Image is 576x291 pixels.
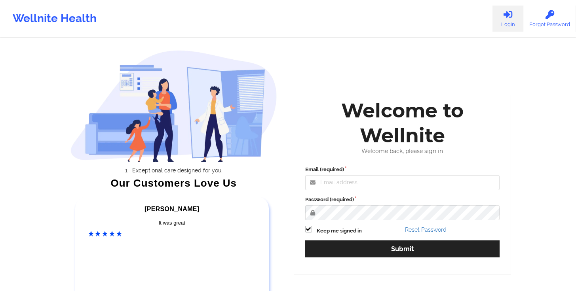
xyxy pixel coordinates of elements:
[144,206,199,212] span: [PERSON_NAME]
[305,166,500,174] label: Email (required)
[405,227,447,233] a: Reset Password
[305,196,500,204] label: Password (required)
[523,6,576,32] a: Forgot Password
[300,98,506,148] div: Welcome to Wellnite
[305,175,500,190] input: Email address
[78,167,277,174] li: Exceptional care designed for you.
[300,148,506,155] div: Welcome back, please sign in
[305,240,500,257] button: Submit
[88,219,256,227] div: It was great
[492,6,523,32] a: Login
[70,50,277,162] img: wellnite-auth-hero_200.c722682e.png
[70,179,277,187] div: Our Customers Love Us
[317,227,362,235] label: Keep me signed in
